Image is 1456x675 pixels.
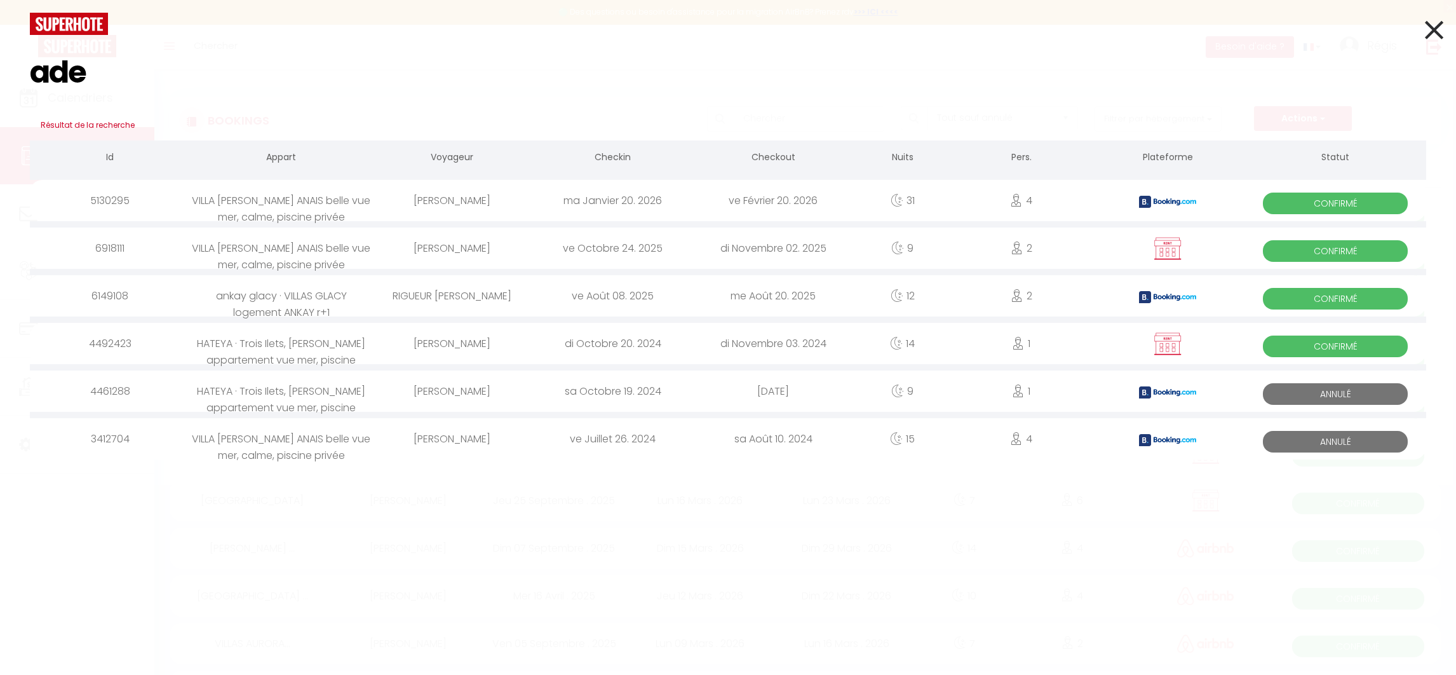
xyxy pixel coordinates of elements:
[30,110,1426,140] h3: Résultat de la recherche
[532,323,693,364] div: di Octobre 20. 2024
[1139,196,1196,208] img: booking2.png
[532,418,693,460] div: ve Juillet 26. 2024
[1263,193,1408,214] span: Confirmé
[693,228,854,269] div: di Novembre 02. 2025
[854,180,952,221] div: 31
[372,180,533,221] div: [PERSON_NAME]
[372,323,533,364] div: [PERSON_NAME]
[30,140,191,177] th: Id
[693,418,854,460] div: sa Août 10. 2024
[191,323,372,364] div: HATEYA · Trois Ilets, [PERSON_NAME] appartement vue mer, piscine
[854,228,952,269] div: 9
[191,140,372,177] th: Appart
[30,371,191,412] div: 4461288
[854,323,952,364] div: 14
[30,275,191,317] div: 6149108
[1263,336,1408,357] span: Confirmé
[952,228,1091,269] div: 2
[532,180,693,221] div: ma Janvier 20. 2026
[1263,288,1408,310] span: Confirmé
[854,371,952,412] div: 9
[952,275,1091,317] div: 2
[30,323,191,364] div: 4492423
[952,323,1091,364] div: 1
[1139,386,1196,399] img: booking2.png
[952,140,1091,177] th: Pers.
[952,371,1091,412] div: 1
[30,180,191,221] div: 5130295
[1244,140,1426,177] th: Statut
[1263,240,1408,262] span: Confirmé
[30,35,1426,110] input: Tapez pour rechercher...
[30,13,108,35] img: logo
[30,228,191,269] div: 6918111
[854,140,952,177] th: Nuits
[854,418,952,460] div: 15
[1263,431,1408,453] span: Annulé
[532,371,693,412] div: sa Octobre 19. 2024
[1152,332,1183,356] img: rent.png
[191,371,372,412] div: HATEYA · Trois Ilets, [PERSON_NAME] appartement vue mer, piscine
[1139,291,1196,303] img: booking2.png
[693,275,854,317] div: me Août 20. 2025
[532,228,693,269] div: ve Octobre 24. 2025
[693,371,854,412] div: [DATE]
[952,180,1091,221] div: 4
[1139,434,1196,446] img: booking2.png
[191,180,372,221] div: VILLA [PERSON_NAME] ANAIS belle vue mer, calme, piscine privée
[1152,236,1183,261] img: rent.png
[372,228,533,269] div: [PERSON_NAME]
[1091,140,1245,177] th: Plateforme
[532,275,693,317] div: ve Août 08. 2025
[854,275,952,317] div: 12
[1263,383,1408,405] span: Annulé
[372,140,533,177] th: Voyageur
[952,418,1091,460] div: 4
[372,418,533,460] div: [PERSON_NAME]
[372,371,533,412] div: [PERSON_NAME]
[693,323,854,364] div: di Novembre 03. 2024
[532,140,693,177] th: Checkin
[372,275,533,317] div: RIGUEUR [PERSON_NAME]
[30,418,191,460] div: 3412704
[191,275,372,317] div: ankay glacy · VILLAS GLACY logement ANKAY r+1
[693,140,854,177] th: Checkout
[191,228,372,269] div: VILLA [PERSON_NAME] ANAIS belle vue mer, calme, piscine privée
[191,418,372,460] div: VILLA [PERSON_NAME] ANAIS belle vue mer, calme, piscine privée
[693,180,854,221] div: ve Février 20. 2026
